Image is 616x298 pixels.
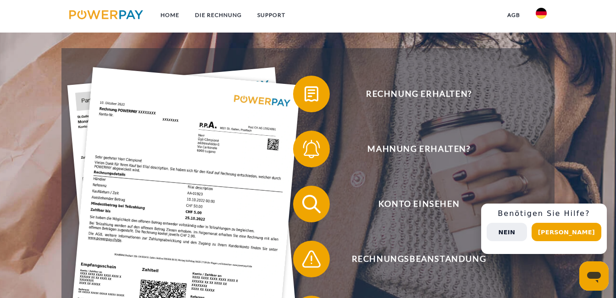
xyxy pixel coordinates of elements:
img: qb_search.svg [300,193,323,215]
span: Rechnungsbeanstandung [306,241,531,277]
a: Home [153,7,187,23]
img: logo-powerpay.svg [69,10,143,19]
button: Konto einsehen [293,186,532,222]
iframe: Schaltfläche zum Öffnen des Messaging-Fensters [579,261,609,291]
button: [PERSON_NAME] [532,223,601,241]
span: Rechnung erhalten? [306,76,531,112]
a: SUPPORT [250,7,293,23]
img: qb_bell.svg [300,138,323,160]
a: agb [499,7,528,23]
div: Schnellhilfe [481,204,607,254]
button: Rechnung erhalten? [293,76,532,112]
button: Nein [487,223,527,241]
button: Rechnungsbeanstandung [293,241,532,277]
img: qb_bill.svg [300,83,323,105]
a: DIE RECHNUNG [187,7,250,23]
h3: Benötigen Sie Hilfe? [487,209,601,218]
button: Mahnung erhalten? [293,131,532,167]
span: Mahnung erhalten? [306,131,531,167]
img: qb_warning.svg [300,248,323,270]
img: de [536,8,547,19]
span: Konto einsehen [306,186,531,222]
